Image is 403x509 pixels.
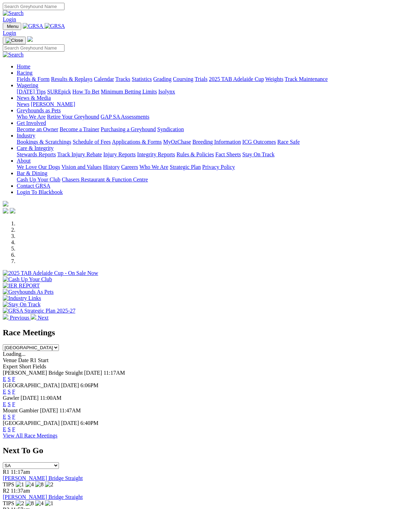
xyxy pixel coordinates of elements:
a: Statistics [132,76,152,82]
span: Loading... [3,351,25,357]
img: twitter.svg [10,208,15,214]
a: About [17,158,31,164]
span: Short [19,364,31,369]
img: Greyhounds As Pets [3,289,54,295]
span: 11:17AM [104,370,125,376]
a: E [3,401,6,407]
a: Trials [195,76,207,82]
img: logo-grsa-white.png [27,36,33,42]
span: [GEOGRAPHIC_DATA] [3,382,60,388]
img: 1 [45,500,53,507]
a: 2025 TAB Adelaide Cup [209,76,264,82]
img: Close [6,38,23,43]
div: Get Involved [17,126,400,133]
a: Who We Are [17,114,46,120]
span: 6:40PM [81,420,99,426]
a: Vision and Values [61,164,101,170]
a: Bookings & Scratchings [17,139,71,145]
img: facebook.svg [3,208,8,214]
a: Stay On Track [242,151,274,157]
span: Gawler [3,395,19,401]
img: 2 [45,481,53,488]
input: Search [3,44,64,52]
a: Tracks [115,76,130,82]
div: Greyhounds as Pets [17,114,400,120]
img: 1 [16,481,24,488]
div: News & Media [17,101,400,107]
a: Applications & Forms [112,139,162,145]
a: Coursing [173,76,193,82]
span: 11:47AM [59,407,81,413]
span: Menu [7,24,18,29]
span: Next [38,315,48,321]
button: Toggle navigation [3,23,21,30]
a: Login [3,16,16,22]
a: MyOzChase [163,139,191,145]
img: 8 [35,481,44,488]
span: [GEOGRAPHIC_DATA] [3,420,60,426]
a: Fact Sheets [215,151,241,157]
a: Racing [17,70,32,76]
span: [DATE] [61,420,79,426]
img: 2 [16,500,24,507]
a: S [8,401,11,407]
span: 11:37am [11,488,30,494]
a: Wagering [17,82,38,88]
a: Contact GRSA [17,183,50,189]
img: Cash Up Your Club [3,276,52,283]
a: Stewards Reports [17,151,56,157]
span: Mount Gambier [3,407,39,413]
a: Previous [3,315,31,321]
img: GRSA [23,23,43,29]
img: 4 [25,481,34,488]
a: Home [17,63,30,69]
h2: Race Meetings [3,328,400,337]
span: TIPS [3,500,14,506]
a: F [12,426,15,432]
a: Rules & Policies [176,151,214,157]
a: Schedule of Fees [73,139,111,145]
span: [DATE] [21,395,39,401]
a: SUREpick [47,89,71,95]
a: F [12,376,15,382]
img: Stay On Track [3,301,40,308]
a: S [8,376,11,382]
a: Become a Trainer [60,126,99,132]
span: Venue [3,357,17,363]
span: [PERSON_NAME] Bridge Straight [3,370,83,376]
a: Isolynx [158,89,175,95]
a: [PERSON_NAME] Bridge Straight [3,494,83,500]
img: Search [3,10,24,16]
img: Search [3,52,24,58]
span: Previous [10,315,29,321]
a: How To Bet [73,89,100,95]
span: Date [18,357,29,363]
span: R1 Start [30,357,48,363]
a: Fields & Form [17,76,50,82]
span: [DATE] [84,370,102,376]
a: We Love Our Dogs [17,164,60,170]
img: Industry Links [3,295,41,301]
div: Bar & Dining [17,177,400,183]
a: E [3,414,6,420]
a: News [17,101,29,107]
a: Get Involved [17,120,46,126]
span: Fields [32,364,46,369]
a: Track Injury Rebate [57,151,102,157]
a: S [8,414,11,420]
a: Who We Are [139,164,168,170]
a: Calendar [94,76,114,82]
a: Login [3,30,16,36]
img: chevron-left-pager-white.svg [3,314,8,320]
a: ICG Outcomes [242,139,276,145]
a: Industry [17,133,35,139]
img: GRSA [45,23,65,29]
div: Care & Integrity [17,151,400,158]
a: Breeding Information [192,139,241,145]
a: Cash Up Your Club [17,177,60,182]
span: [DATE] [61,382,79,388]
a: Purchasing a Greyhound [101,126,156,132]
a: E [3,426,6,432]
a: Grading [153,76,172,82]
a: Careers [121,164,138,170]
